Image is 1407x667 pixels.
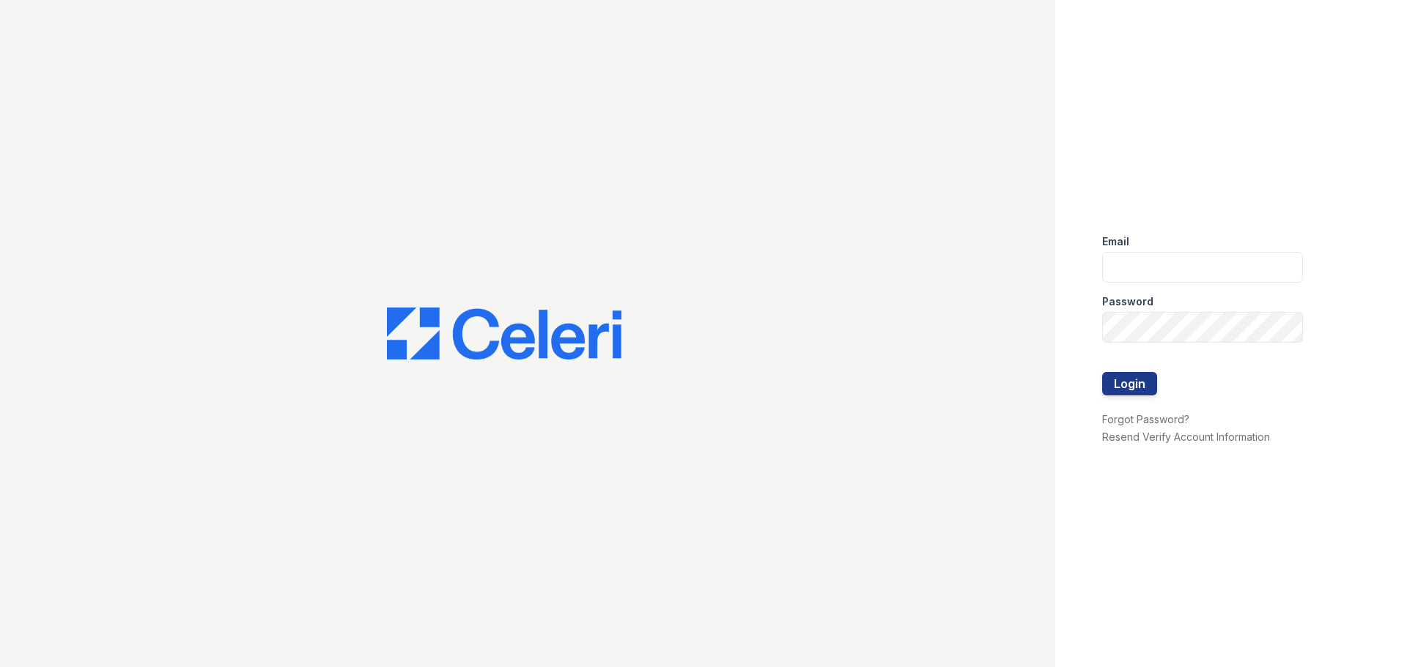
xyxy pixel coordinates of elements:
[1102,413,1189,425] a: Forgot Password?
[1102,234,1129,249] label: Email
[387,308,621,360] img: CE_Logo_Blue-a8612792a0a2168367f1c8372b55b34899dd931a85d93a1a3d3e32e68fde9ad4.png
[1102,294,1153,309] label: Password
[1102,431,1270,443] a: Resend Verify Account Information
[1102,372,1157,395] button: Login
